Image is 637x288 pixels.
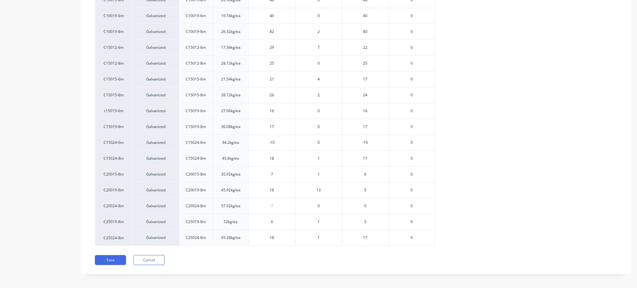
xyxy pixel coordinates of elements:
[318,92,320,98] span: 2
[186,92,206,98] div: C15015-8m
[411,45,413,50] span: 0
[132,103,179,119] div: Galvanized
[186,235,206,240] div: C25024-8m
[342,8,388,24] div: 40
[411,61,413,66] span: 0
[186,187,206,193] div: C20019-8m
[411,108,413,114] span: 0
[318,235,320,240] span: 1
[342,103,388,119] div: 16
[132,39,179,55] div: Galvanized
[221,187,240,193] div: 45.92kg/ea
[95,255,126,265] button: Save
[411,187,413,193] span: 0
[132,71,179,87] div: Galvanized
[318,219,320,225] span: 1
[221,92,240,98] div: 28.72kg/ea
[95,230,132,246] div: C25024-8m
[132,55,179,71] div: Galvanized
[342,39,388,55] div: 22
[95,71,132,87] div: C15015-6m
[411,124,413,130] span: 0
[186,124,206,130] div: C15019-8m
[95,103,132,119] div: c15019-6m
[132,230,179,246] div: Galvanized
[318,124,320,130] span: 0
[342,214,388,230] div: 5
[186,108,206,114] div: C15019-6m
[221,235,240,240] div: 65.28kg/ea
[222,156,239,161] div: 45.6kg/ea
[318,45,320,50] span: 7
[249,119,295,135] div: 17
[221,29,240,34] div: 26.32kg/ea
[221,61,240,66] div: 28.72kg/ea
[249,230,295,245] div: 18
[221,13,240,19] div: 19.74kg/ea
[132,166,179,182] div: Galvanized
[316,187,321,193] span: 13
[249,24,295,39] div: 82
[186,76,206,82] div: C15015-6m
[342,24,388,39] div: 80
[318,140,320,145] span: 0
[249,87,295,103] div: 26
[133,255,165,265] button: Cancel
[95,39,132,55] div: C15012-6m
[221,203,240,209] div: 57.92kg/ea
[411,92,413,98] span: 0
[318,76,320,82] span: 4
[318,171,320,177] span: 1
[342,119,388,135] div: 17
[249,214,295,230] div: 6
[95,198,132,214] div: C20024-8m
[411,156,413,161] span: 0
[95,55,132,71] div: C15012-8m
[342,71,388,87] div: 17
[95,119,132,135] div: C15019-8m
[186,219,206,225] div: C25019-8m
[249,40,295,55] div: 29
[221,171,240,177] div: 35.92kg/ea
[411,235,413,240] span: 0
[411,171,413,177] span: 0
[318,203,320,209] span: 0
[186,29,206,34] div: C10019-8m
[186,61,206,66] div: C15012-8m
[318,13,320,19] span: 0
[249,103,295,119] div: 16
[95,150,132,166] div: C15024-8m
[411,219,413,225] span: 0
[132,198,179,214] div: Galvanized
[221,45,240,50] div: 17.34kg/ea
[186,13,206,19] div: C10019-6m
[318,108,320,114] span: 0
[249,167,295,182] div: 7
[132,87,179,103] div: Galvanized
[132,182,179,198] div: Galvanized
[95,214,132,230] div: C25019-8m
[221,124,240,130] div: 36.08kg/ea
[186,171,206,177] div: C20015-8m
[342,198,388,214] div: 0
[95,8,132,24] div: C10019-6m
[342,166,388,182] div: 6
[342,55,388,71] div: 25
[132,150,179,166] div: Galvanized
[249,8,295,24] div: 40
[95,87,132,103] div: C15015-8m
[221,108,240,114] div: 27.06kg/ea
[318,156,320,161] span: 1
[249,198,295,214] div: ?
[249,56,295,71] div: 25
[132,119,179,135] div: Galvanized
[411,203,413,209] span: 0
[342,135,388,150] div: -10
[411,29,413,34] span: 0
[318,61,320,66] span: 0
[132,24,179,39] div: Galvanized
[186,140,206,145] div: C15024-6m
[186,45,206,50] div: C15012-6m
[249,135,295,150] div: -10
[342,182,388,198] div: 5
